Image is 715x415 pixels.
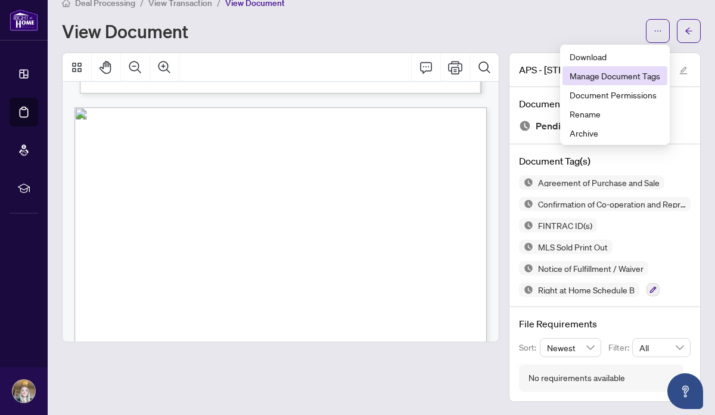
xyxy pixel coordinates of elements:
img: Document Status [519,120,531,132]
span: Confirmation of Co-operation and Representation—Buyer/Seller [533,200,691,208]
span: All [639,339,683,357]
p: Filter: [608,341,632,354]
span: Notice of Fulfillment / Waiver [533,264,648,272]
span: Agreement of Purchase and Sale [533,178,664,187]
h4: Document Tag(s) [519,154,691,168]
span: Archive [570,126,660,140]
span: Rename [570,107,660,120]
span: MLS Sold Print Out [533,243,613,251]
img: logo [10,9,38,31]
span: Document Permissions [570,88,660,101]
img: Status Icon [519,197,533,211]
span: arrow-left [685,27,693,35]
p: Sort: [519,341,540,354]
img: Status Icon [519,240,533,254]
div: No requirements available [529,371,625,385]
span: Newest [547,339,595,357]
span: ellipsis [654,27,662,35]
img: Status Icon [519,283,533,297]
img: Status Icon [519,175,533,190]
img: Status Icon [519,218,533,233]
span: Pending Review [536,118,605,134]
img: Profile Icon [13,380,35,402]
span: FINTRAC ID(s) [533,221,597,230]
img: Status Icon [519,261,533,275]
span: APS - [STREET_ADDRESS]pdf [519,63,646,77]
span: edit [679,66,688,75]
h4: Document Status [519,97,691,111]
h4: File Requirements [519,317,691,331]
span: Download [570,50,660,63]
button: Open asap [667,373,703,409]
span: Manage Document Tags [570,69,660,82]
span: Right at Home Schedule B [533,286,639,294]
h1: View Document [62,21,188,41]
